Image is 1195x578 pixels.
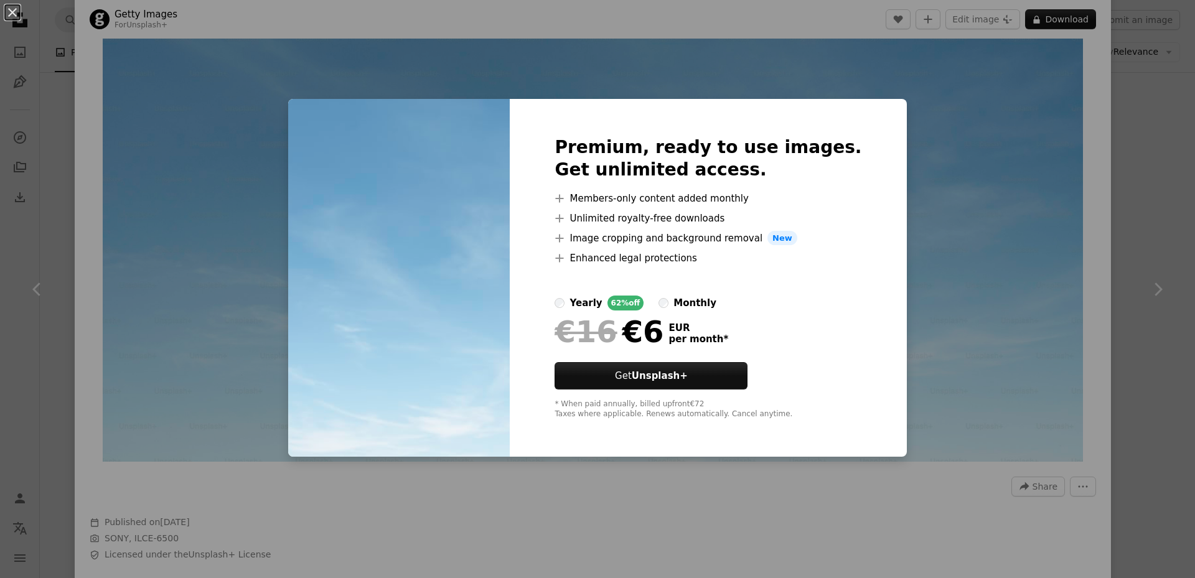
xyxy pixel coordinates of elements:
[555,298,565,308] input: yearly62%off
[569,296,602,310] div: yearly
[288,99,510,457] img: premium_photo-1727730047398-49766e915c1d
[632,370,688,381] strong: Unsplash+
[658,298,668,308] input: monthly
[668,322,728,333] span: EUR
[555,231,861,246] li: Image cropping and background removal
[555,136,861,181] h2: Premium, ready to use images. Get unlimited access.
[673,296,716,310] div: monthly
[555,399,861,419] div: * When paid annually, billed upfront €72 Taxes where applicable. Renews automatically. Cancel any...
[555,251,861,266] li: Enhanced legal protections
[668,333,728,345] span: per month *
[607,296,644,310] div: 62% off
[555,191,861,206] li: Members-only content added monthly
[555,211,861,226] li: Unlimited royalty-free downloads
[555,315,617,348] span: €16
[555,315,663,348] div: €6
[555,362,747,389] button: GetUnsplash+
[767,231,797,246] span: New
